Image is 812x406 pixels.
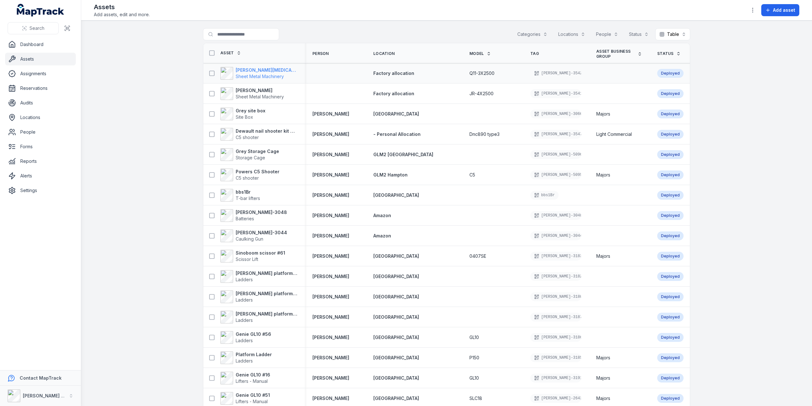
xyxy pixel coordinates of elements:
h2: Assets [94,3,150,11]
div: [PERSON_NAME]-3180 [530,292,581,301]
a: Locations [5,111,76,124]
div: [PERSON_NAME]-5096 [530,150,581,159]
span: Ladders [236,317,253,323]
span: [GEOGRAPHIC_DATA] [373,335,419,340]
strong: [PERSON_NAME] platform ladder [236,270,297,276]
span: JR-4X2500 [469,90,494,97]
div: Deployed [657,170,684,179]
a: Alerts [5,170,76,182]
span: Light Commercial [596,131,632,137]
a: [PERSON_NAME]Sheet Metal Machinery [220,87,284,100]
a: Factory allocation [373,70,414,77]
span: Majors [596,111,610,117]
strong: [PERSON_NAME] [312,131,349,137]
div: bbs1Br [530,191,559,200]
span: Dnc890 type3 [469,131,500,137]
a: Asset Business Group [596,49,642,59]
span: Majors [596,375,610,381]
button: Locations [554,28,589,40]
a: Genie GL10 #16Lifters - Manual [220,372,270,384]
strong: [PERSON_NAME] [312,355,349,361]
a: MapTrack [17,4,64,17]
div: Deployed [657,374,684,383]
a: [PERSON_NAME][MEDICAL_DATA]Sheet Metal Machinery [220,67,297,80]
div: [PERSON_NAME]-3191 [530,374,581,383]
button: Search [8,22,59,34]
span: Add assets, edit and more. [94,11,150,18]
a: - Personal Allocation [373,131,421,137]
a: [PERSON_NAME] [312,172,349,178]
a: [GEOGRAPHIC_DATA] [373,273,419,280]
a: Assets [5,53,76,65]
span: C5 [469,172,475,178]
strong: [PERSON_NAME] platform ladder [236,290,297,297]
a: People [5,126,76,138]
span: Ladders [236,277,253,282]
a: Settings [5,184,76,197]
a: Model [469,51,491,56]
a: Asset [220,50,241,56]
span: Sheet Metal Machinery [236,94,284,99]
span: Lifters - Manual [236,378,268,384]
span: Model [469,51,484,56]
button: Status [625,28,653,40]
span: [GEOGRAPHIC_DATA] [373,192,419,198]
span: Person [312,51,329,56]
strong: [PERSON_NAME] platform ladder [236,311,297,317]
span: P150 [469,355,479,361]
span: Lifters - Manual [236,399,268,404]
button: Table [655,28,690,40]
div: Deployed [657,394,684,403]
strong: Dewault nail shooter kit w/charger & 2 batteries [236,128,297,134]
span: Asset Business Group [596,49,635,59]
span: Amazon [373,213,391,218]
strong: [PERSON_NAME] [312,192,349,198]
a: [PERSON_NAME]-3048Batteries [220,209,287,222]
a: Forms [5,140,76,153]
a: [PERSON_NAME] [312,334,349,341]
strong: [PERSON_NAME]-3044 [236,230,287,236]
a: Amazon [373,233,391,239]
div: Deployed [657,211,684,220]
strong: [PERSON_NAME] [312,212,349,219]
span: Factory allocation [373,91,414,96]
span: Majors [596,253,610,259]
strong: [PERSON_NAME] [312,111,349,117]
a: bbs1BrT-bar lifters [220,189,260,202]
a: [PERSON_NAME]-3044Caulking Gun [220,230,287,242]
strong: [PERSON_NAME] [312,294,349,300]
a: [PERSON_NAME] [312,314,349,320]
a: [GEOGRAPHIC_DATA] [373,111,419,117]
div: Deployed [657,130,684,139]
strong: Grey Storage Cage [236,148,279,155]
strong: [PERSON_NAME]-3048 [236,209,287,216]
div: [PERSON_NAME]-2643 [530,394,581,403]
div: Deployed [657,333,684,342]
strong: Sinoboom scissor #61 [236,250,285,256]
span: GLM2 [GEOGRAPHIC_DATA] [373,152,433,157]
span: Q11-3X2500 [469,70,494,77]
a: [PERSON_NAME] [312,273,349,280]
strong: Platform Ladder [236,351,272,358]
a: [PERSON_NAME] [312,253,349,259]
strong: [PERSON_NAME] [312,375,349,381]
div: Deployed [657,191,684,200]
a: [GEOGRAPHIC_DATA] [373,395,419,402]
span: Scissor Lift [236,256,258,262]
span: Majors [596,172,610,178]
div: [PERSON_NAME]-3044 [530,231,581,240]
span: GLM2 Hampton [373,172,408,177]
strong: [PERSON_NAME] Air [23,393,67,398]
div: [PERSON_NAME]-5095 [530,170,581,179]
span: Location [373,51,395,56]
a: [PERSON_NAME] [312,151,349,158]
strong: bbs1Br [236,189,260,195]
span: T-bar lifters [236,196,260,201]
div: Deployed [657,110,684,118]
strong: [PERSON_NAME] [312,395,349,402]
span: [GEOGRAPHIC_DATA] [373,294,419,299]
